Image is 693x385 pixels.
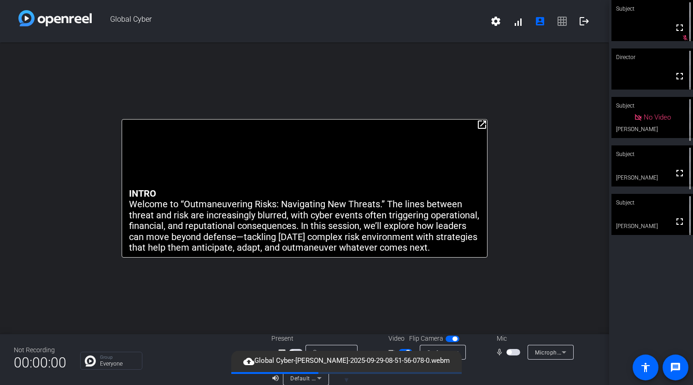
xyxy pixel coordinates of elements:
img: Chat Icon [85,355,96,367]
mat-icon: fullscreen [674,168,685,179]
img: white-gradient.svg [18,10,92,26]
mat-icon: accessibility [640,362,651,373]
mat-icon: message [670,362,681,373]
span: Global Cyber [92,10,485,32]
mat-icon: videocam_outline [388,347,399,358]
mat-icon: fullscreen [674,216,685,227]
span: No Video [644,113,671,121]
strong: INTRO [129,188,156,199]
span: ▼ [343,376,350,384]
div: Subject [611,194,693,211]
div: Present [271,334,364,343]
mat-icon: logout [579,16,590,27]
mat-icon: mic_none [495,347,506,358]
span: Default - Surface Omnisonic Speakers (2- Surface High Definition Audio) [290,374,485,382]
span: Global Cyber-[PERSON_NAME]-2025-09-29-08-51-56-078-0.webm [239,355,454,367]
mat-icon: volume_up [271,373,282,384]
mat-icon: fullscreen [674,22,685,33]
button: signal_cellular_alt [507,10,529,32]
div: Not Recording [14,345,66,355]
span: Source [313,349,334,356]
span: Video [388,334,405,343]
mat-icon: fullscreen [674,71,685,82]
div: Subject [611,145,693,163]
div: Mic [487,334,580,343]
mat-icon: account_box [534,16,546,27]
mat-icon: open_in_new [476,119,487,130]
mat-icon: screen_share_outline [278,347,289,358]
div: Director [611,48,693,66]
p: Everyone [100,361,137,367]
span: 00:00:00 [14,351,66,374]
mat-icon: cloud_upload [243,356,254,367]
p: Group [100,355,137,360]
p: Welcome to “Outmaneuvering Risks: Navigating New Threats.” The lines between threat and risk are ... [129,199,480,253]
mat-icon: settings [490,16,501,27]
div: Subject [611,97,693,114]
span: Microphone (PD100U) (0c76:1717) [535,349,629,356]
span: Flip Camera [409,334,443,343]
